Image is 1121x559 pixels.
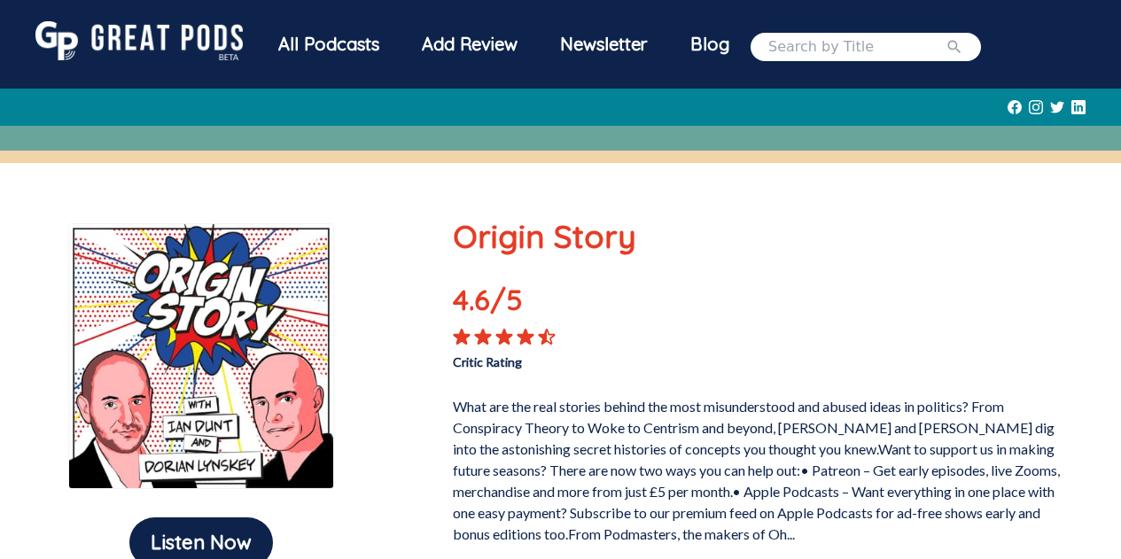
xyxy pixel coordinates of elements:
a: Newsletter [539,21,669,72]
a: Add Review [401,21,539,67]
a: All Podcasts [257,21,401,72]
div: Newsletter [539,21,669,67]
img: Origin Story [68,223,334,489]
div: All Podcasts [257,21,401,67]
p: What are the real stories behind the most misunderstood and abused ideas in politics? From Conspi... [453,389,1064,545]
img: GreatPods [35,21,243,60]
p: 4.6 /5 [453,278,575,328]
input: Search by Title [768,36,946,58]
p: Critic Rating [453,345,759,371]
a: Blog [669,21,751,67]
p: Origin Story [453,213,1064,260]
